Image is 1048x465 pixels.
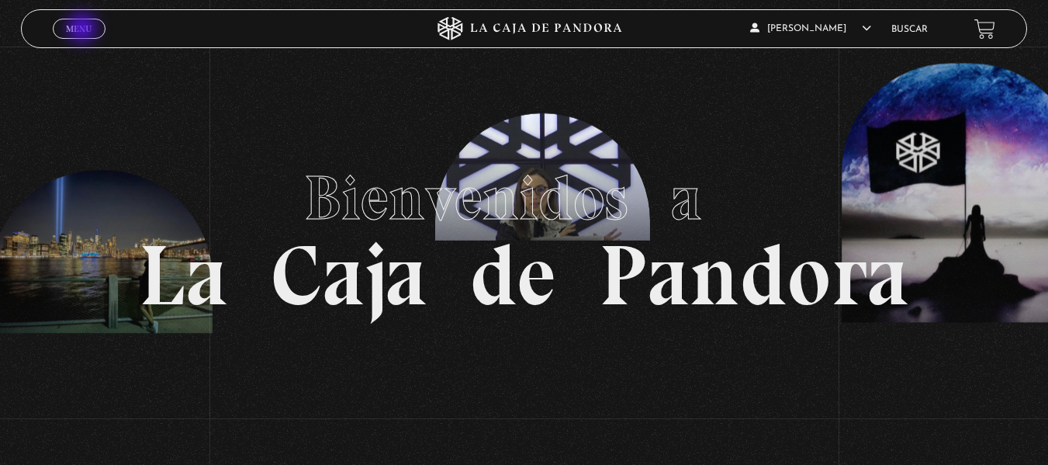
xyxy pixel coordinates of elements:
span: Cerrar [61,37,97,48]
h1: La Caja de Pandora [139,147,909,318]
span: Menu [66,24,92,33]
span: [PERSON_NAME] [750,24,871,33]
a: Buscar [891,25,928,34]
a: View your shopping cart [974,18,995,39]
span: Bienvenidos a [304,161,745,235]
